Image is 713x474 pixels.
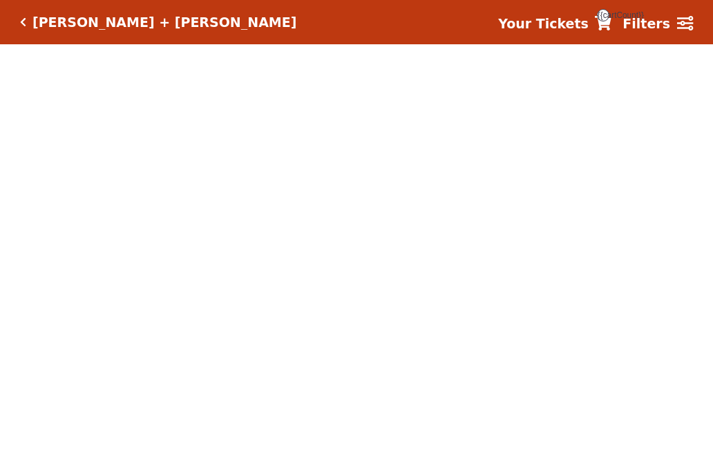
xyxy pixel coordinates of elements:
[498,16,589,31] strong: Your Tickets
[32,15,296,30] h5: [PERSON_NAME] + [PERSON_NAME]
[20,17,26,27] a: Click here to go back to filters
[597,9,609,21] span: {{cartCount}}
[622,16,670,31] strong: Filters
[498,14,611,34] a: Your Tickets {{cartCount}}
[622,14,693,34] a: Filters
